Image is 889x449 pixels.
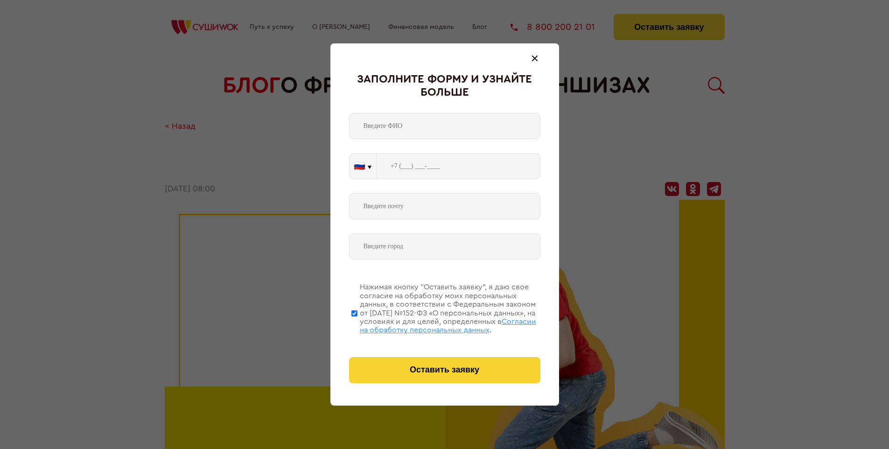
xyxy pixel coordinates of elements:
button: Оставить заявку [349,357,540,383]
div: Заполните форму и узнайте больше [349,73,540,99]
input: Введите почту [349,193,540,219]
input: +7 (___) ___-____ [377,153,540,179]
div: Нажимая кнопку “Оставить заявку”, я даю свое согласие на обработку моих персональных данных, в со... [360,283,540,334]
button: 🇷🇺 [350,154,376,179]
span: Согласии на обработку персональных данных [360,318,536,334]
input: Введите город [349,233,540,260]
input: Введите ФИО [349,113,540,139]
